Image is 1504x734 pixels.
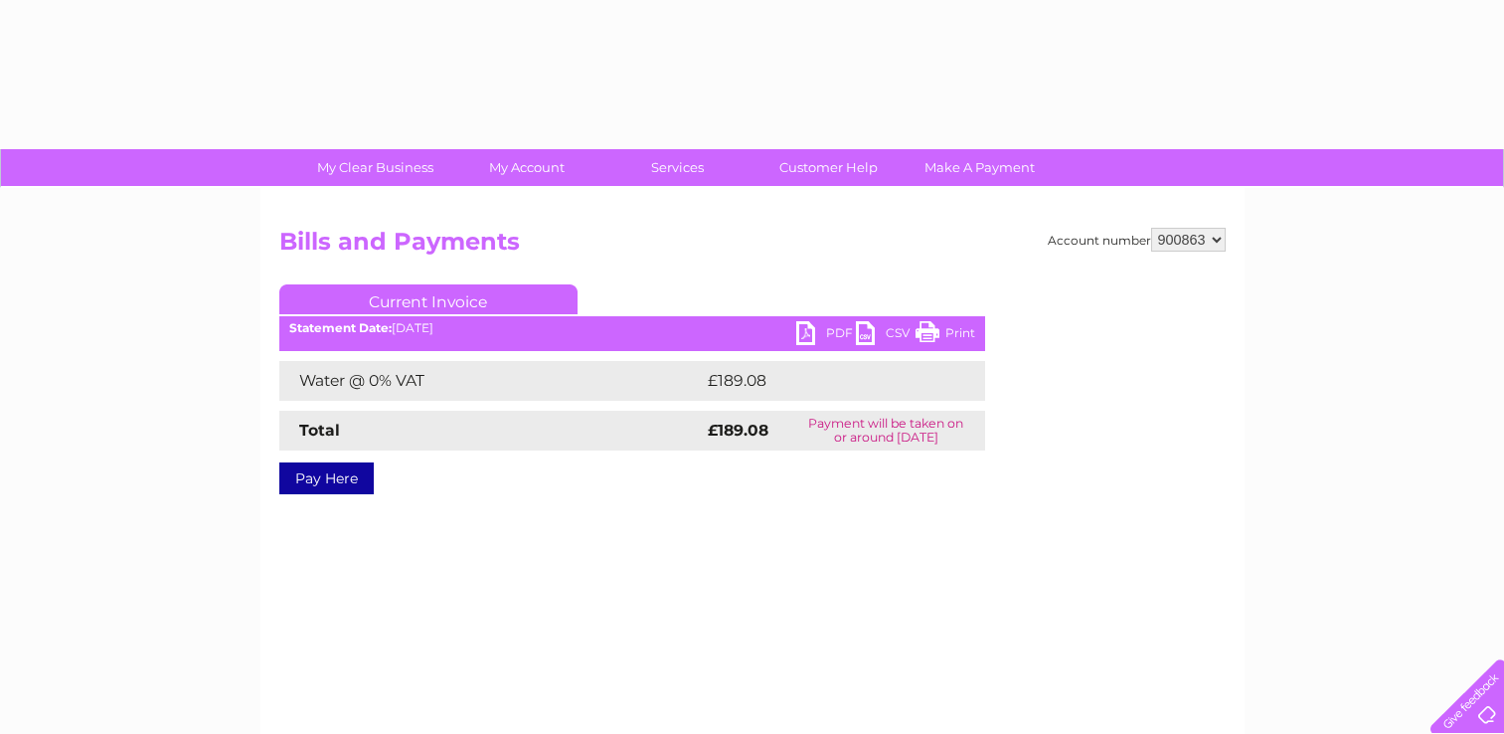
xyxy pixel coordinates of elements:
a: Services [595,149,759,186]
div: [DATE] [279,321,985,335]
strong: £189.08 [708,421,768,440]
a: Customer Help [747,149,911,186]
a: Current Invoice [279,284,578,314]
strong: Total [299,421,340,440]
a: My Account [444,149,608,186]
a: My Clear Business [293,149,457,186]
td: £189.08 [703,361,949,401]
b: Statement Date: [289,320,392,335]
h2: Bills and Payments [279,228,1226,266]
a: Print [916,321,975,350]
td: Water @ 0% VAT [279,361,703,401]
a: Make A Payment [898,149,1062,186]
td: Payment will be taken on or around [DATE] [787,411,985,451]
a: Pay Here [279,462,374,494]
a: PDF [796,321,856,350]
div: Account number [1048,228,1226,252]
a: CSV [856,321,916,350]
